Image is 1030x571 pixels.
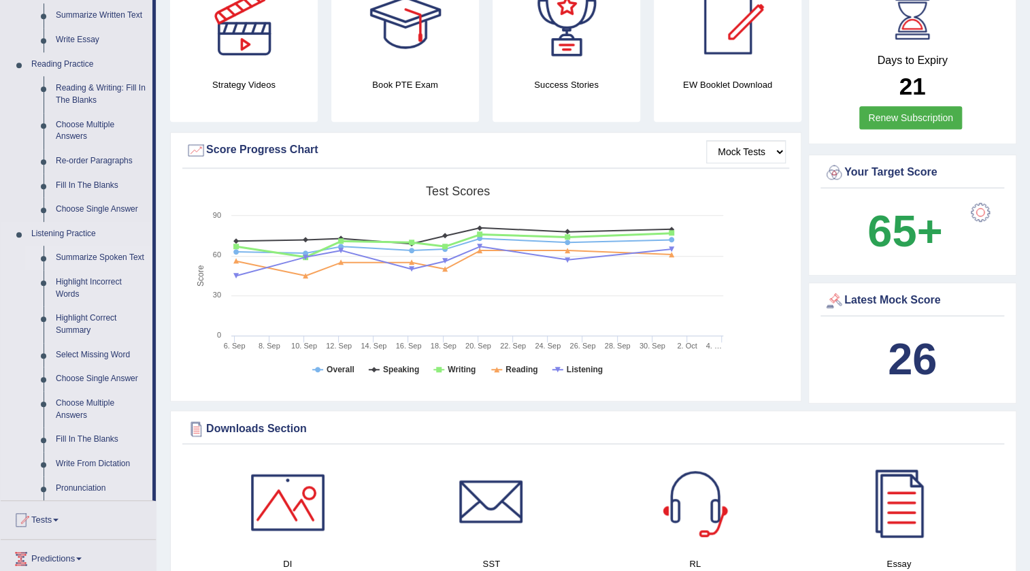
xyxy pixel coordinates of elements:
a: Listening Practice [25,222,152,246]
b: 26 [888,334,937,384]
h4: Success Stories [493,78,640,92]
a: Highlight Incorrect Words [50,270,152,306]
tspan: 10. Sep [291,342,317,350]
tspan: 24. Sep [535,342,561,350]
a: Re-order Paragraphs [50,149,152,174]
a: Write From Dictation [50,452,152,476]
tspan: 12. Sep [326,342,352,350]
tspan: 2. Oct [677,342,697,350]
a: Tests [1,501,156,535]
tspan: 20. Sep [465,342,491,350]
text: 30 [213,291,221,299]
tspan: Writing [448,365,476,374]
tspan: Speaking [383,365,419,374]
a: Highlight Correct Summary [50,306,152,342]
tspan: 4. … [705,342,721,350]
a: Summarize Written Text [50,3,152,28]
a: Summarize Spoken Text [50,246,152,270]
tspan: 8. Sep [259,342,280,350]
a: Pronunciation [50,476,152,501]
text: 0 [217,331,221,339]
a: Reading Practice [25,52,152,77]
a: Choose Multiple Answers [50,113,152,149]
a: Fill In The Blanks [50,174,152,198]
div: Latest Mock Score [824,291,1001,311]
tspan: Overall [327,365,354,374]
tspan: Test scores [426,184,490,198]
div: Your Target Score [824,163,1001,183]
a: Choose Single Answer [50,197,152,222]
h4: EW Booklet Download [654,78,801,92]
a: Renew Subscription [859,106,962,129]
tspan: Reading [505,365,537,374]
tspan: 18. Sep [431,342,456,350]
a: Select Missing Word [50,343,152,368]
h4: SST [397,557,587,571]
tspan: 26. Sep [569,342,595,350]
tspan: Score [196,265,205,287]
tspan: Listening [567,365,603,374]
a: Reading & Writing: Fill In The Blanks [50,76,152,112]
tspan: 22. Sep [500,342,526,350]
tspan: 28. Sep [605,342,631,350]
b: 65+ [867,206,942,256]
a: Choose Multiple Answers [50,391,152,427]
a: Fill In The Blanks [50,427,152,452]
div: Score Progress Chart [186,140,786,161]
tspan: 14. Sep [361,342,386,350]
text: 60 [213,250,221,259]
text: 90 [213,211,221,219]
h4: DI [193,557,383,571]
b: 21 [899,73,926,99]
h4: Essay [804,557,995,571]
tspan: 16. Sep [396,342,422,350]
h4: Book PTE Exam [331,78,479,92]
tspan: 6. Sep [224,342,246,350]
h4: Strategy Videos [170,78,318,92]
a: Write Essay [50,28,152,52]
h4: RL [600,557,791,571]
h4: Days to Expiry [824,54,1001,67]
a: Choose Single Answer [50,367,152,391]
tspan: 30. Sep [639,342,665,350]
div: Downloads Section [186,419,1001,439]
